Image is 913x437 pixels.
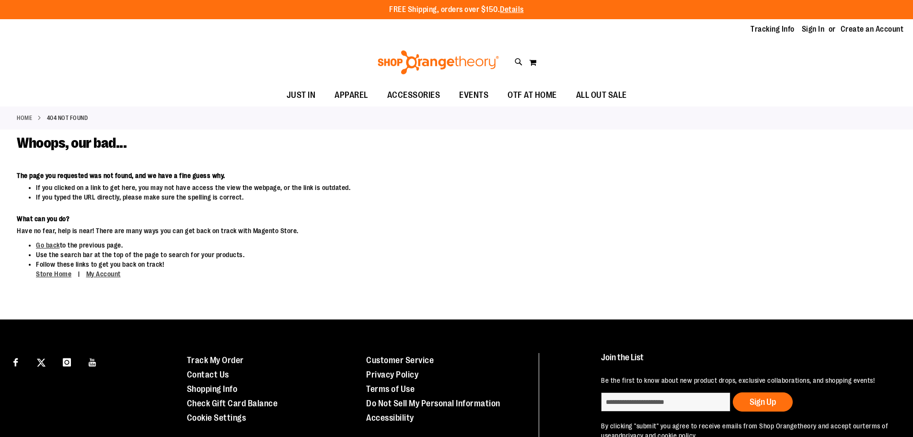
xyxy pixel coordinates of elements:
a: Visit our Instagram page [58,353,75,370]
input: enter email [601,392,730,412]
a: Visit our Facebook page [7,353,24,370]
a: Go back [36,241,60,249]
h4: Join the List [601,353,891,371]
a: My Account [86,270,121,278]
a: Terms of Use [366,384,415,394]
span: ALL OUT SALE [576,84,627,106]
button: Sign Up [733,392,793,412]
li: If you clicked on a link to get here, you may not have access the view the webpage, or the link i... [36,183,713,192]
a: Cookie Settings [187,413,246,423]
span: APPAREL [335,84,368,106]
dt: What can you do? [17,214,713,224]
a: Privacy Policy [366,370,418,379]
a: Customer Service [366,355,434,365]
span: Sign Up [750,397,776,407]
span: ACCESSORIES [387,84,440,106]
p: Be the first to know about new product drops, exclusive collaborations, and shopping events! [601,376,891,385]
span: | [73,266,85,283]
a: Contact Us [187,370,229,379]
span: JUST IN [287,84,316,106]
dt: The page you requested was not found, and we have a fine guess why. [17,171,713,180]
p: FREE Shipping, orders over $150. [389,4,524,15]
li: to the previous page. [36,240,713,250]
a: Visit our X page [33,353,50,370]
li: Use the search bar at the top of the page to search for your products. [36,250,713,260]
a: Track My Order [187,355,244,365]
a: Visit our Youtube page [84,353,101,370]
strong: 404 Not Found [47,114,88,122]
a: Check Gift Card Balance [187,399,278,408]
a: Tracking Info [751,24,795,35]
a: Shopping Info [187,384,238,394]
a: Home [17,114,32,122]
a: Details [500,5,524,14]
span: EVENTS [459,84,488,106]
img: Shop Orangetheory [376,50,500,74]
a: Store Home [36,270,71,278]
a: Accessibility [366,413,414,423]
li: If you typed the URL directly, please make sure the spelling is correct. [36,192,713,202]
dd: Have no fear, help is near! There are many ways you can get back on track with Magento Store. [17,226,713,236]
span: OTF AT HOME [508,84,557,106]
li: Follow these links to get you back on track! [36,260,713,279]
img: Twitter [37,358,46,367]
a: Do Not Sell My Personal Information [366,399,500,408]
a: Create an Account [841,24,904,35]
span: Whoops, our bad... [17,135,127,151]
a: Sign In [802,24,825,35]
